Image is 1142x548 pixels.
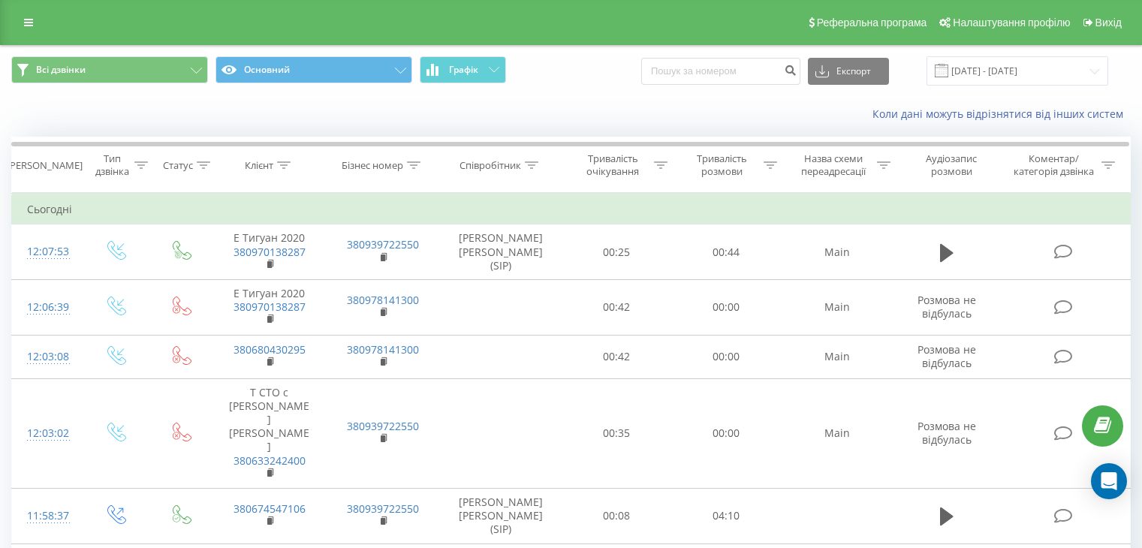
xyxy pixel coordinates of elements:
div: 12:06:39 [27,293,67,322]
span: Розмова не відбулась [918,342,976,370]
button: Всі дзвінки [11,56,208,83]
a: 380939722550 [347,237,419,251]
td: Main [780,224,893,280]
span: Налаштування профілю [953,17,1070,29]
a: 380939722550 [347,419,419,433]
a: 380633242400 [234,453,306,468]
td: Main [780,335,893,378]
div: Статус [163,159,193,172]
a: 380978141300 [347,293,419,307]
input: Пошук за номером [641,58,800,85]
div: Бізнес номер [342,159,403,172]
span: Графік [449,65,478,75]
div: 11:58:37 [27,501,67,531]
div: Клієнт [245,159,273,172]
div: Співробітник [460,159,521,172]
td: 00:35 [562,378,671,488]
td: Е Тигуан 2020 [212,224,326,280]
div: Тривалість очікування [576,152,651,178]
span: Всі дзвінки [36,64,86,76]
button: Експорт [808,58,889,85]
a: 380674547106 [234,501,306,516]
span: Розмова не відбулась [918,419,976,447]
td: Main [780,279,893,335]
td: 00:00 [671,279,780,335]
div: Тип дзвінка [95,152,130,178]
span: Вихід [1095,17,1122,29]
td: 00:44 [671,224,780,280]
a: 380680430295 [234,342,306,357]
a: 380978141300 [347,342,419,357]
a: Коли дані можуть відрізнятися вiд інших систем [872,107,1131,121]
div: 12:03:08 [27,342,67,372]
div: Назва схеми переадресації [794,152,873,178]
button: Основний [215,56,412,83]
td: 00:08 [562,489,671,544]
td: Main [780,378,893,488]
div: 12:03:02 [27,419,67,448]
td: 00:42 [562,279,671,335]
div: Тривалість розмови [685,152,760,178]
div: [PERSON_NAME] [7,159,83,172]
div: Коментар/категорія дзвінка [1010,152,1098,178]
td: 00:42 [562,335,671,378]
div: Аудіозапис розмови [908,152,996,178]
a: 380939722550 [347,501,419,516]
td: 00:25 [562,224,671,280]
td: Т СТО с [PERSON_NAME] [PERSON_NAME] [212,378,326,488]
span: Розмова не відбулась [918,293,976,321]
td: Е Тигуан 2020 [212,279,326,335]
td: 00:00 [671,335,780,378]
td: [PERSON_NAME] [PERSON_NAME] (SIP) [440,224,562,280]
a: 380970138287 [234,245,306,259]
a: 380970138287 [234,300,306,314]
div: 12:07:53 [27,237,67,266]
td: 00:00 [671,378,780,488]
div: Open Intercom Messenger [1091,463,1127,499]
span: Реферальна програма [817,17,927,29]
td: Сьогодні [12,194,1131,224]
td: [PERSON_NAME] [PERSON_NAME] (SIP) [440,489,562,544]
button: Графік [420,56,506,83]
td: 04:10 [671,489,780,544]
